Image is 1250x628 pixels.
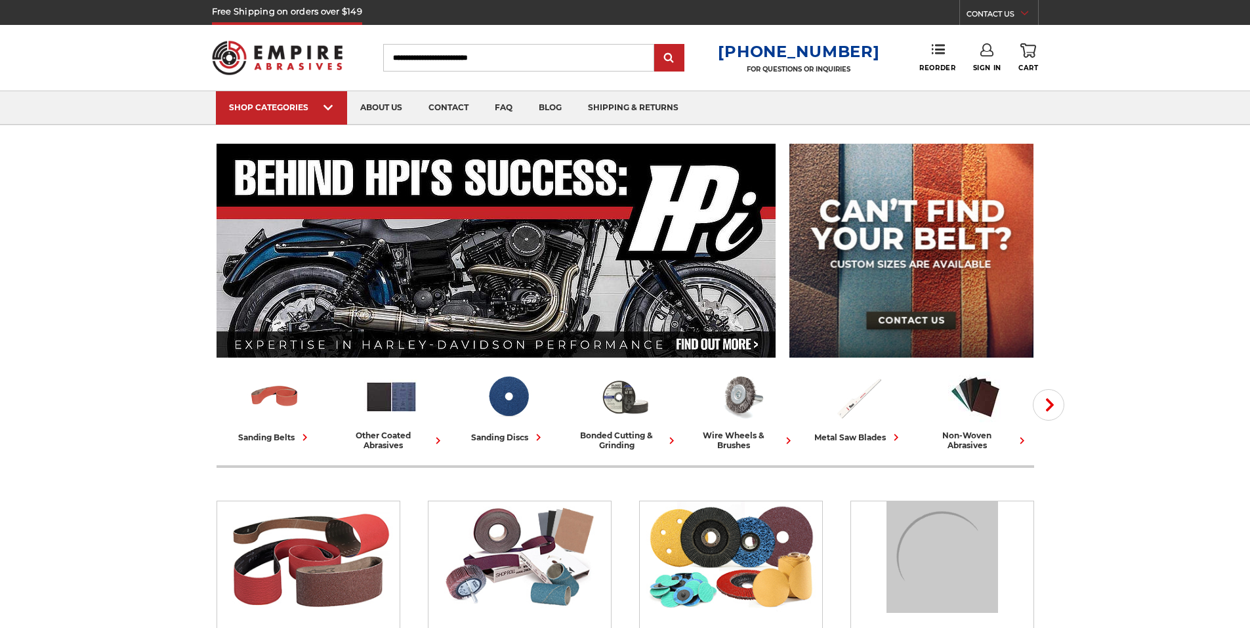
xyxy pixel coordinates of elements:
[481,369,535,424] img: Sanding Discs
[831,369,886,424] img: Metal Saw Blades
[923,369,1029,450] a: non-woven abrasives
[923,430,1029,450] div: non-woven abrasives
[789,144,1033,358] img: promo banner for custom belts.
[364,369,419,424] img: Other Coated Abrasives
[689,430,795,450] div: wire wheels & brushes
[919,43,955,72] a: Reorder
[347,91,415,125] a: about us
[967,7,1038,25] a: CONTACT US
[948,369,1003,424] img: Non-woven Abrasives
[718,65,879,73] p: FOR QUESTIONS OR INQUIRIES
[339,430,445,450] div: other coated abrasives
[217,144,776,358] img: Banner for an interview featuring Horsepower Inc who makes Harley performance upgrades featured o...
[222,369,328,444] a: sanding belts
[455,369,562,444] a: sanding discs
[973,64,1001,72] span: Sign In
[238,430,312,444] div: sanding belts
[415,91,482,125] a: contact
[1018,64,1038,72] span: Cart
[718,42,879,61] a: [PHONE_NUMBER]
[689,369,795,450] a: wire wheels & brushes
[646,501,816,613] img: Sanding Discs
[886,501,998,613] img: Bonded Cutting & Grinding
[1018,43,1038,72] a: Cart
[471,430,545,444] div: sanding discs
[223,501,393,613] img: Sanding Belts
[572,369,678,450] a: bonded cutting & grinding
[806,369,912,444] a: metal saw blades
[434,501,604,613] img: Other Coated Abrasives
[814,430,903,444] div: metal saw blades
[575,91,692,125] a: shipping & returns
[919,64,955,72] span: Reorder
[212,32,343,83] img: Empire Abrasives
[572,430,678,450] div: bonded cutting & grinding
[598,369,652,424] img: Bonded Cutting & Grinding
[339,369,445,450] a: other coated abrasives
[229,102,334,112] div: SHOP CATEGORIES
[715,369,769,424] img: Wire Wheels & Brushes
[247,369,302,424] img: Sanding Belts
[656,45,682,72] input: Submit
[1033,389,1064,421] button: Next
[482,91,526,125] a: faq
[526,91,575,125] a: blog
